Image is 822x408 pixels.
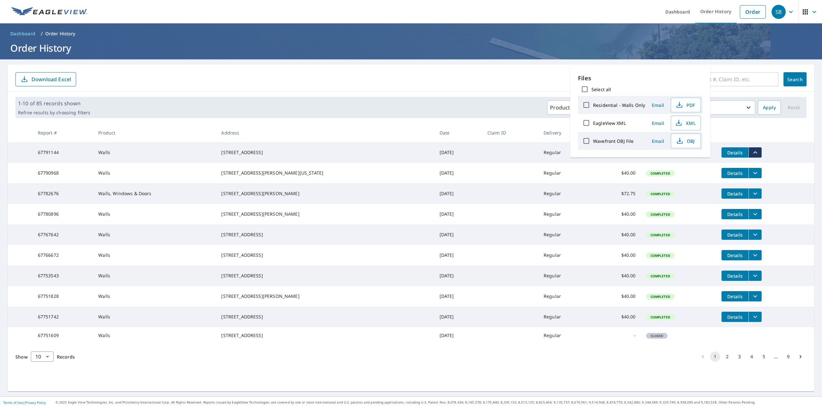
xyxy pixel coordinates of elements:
[41,30,43,38] li: /
[15,72,76,86] button: Download Excel
[748,271,762,281] button: filesDropdownBtn-67753543
[538,224,593,245] td: Regular
[221,252,429,258] div: [STREET_ADDRESS]
[93,327,216,344] td: Walls
[93,265,216,286] td: Walls
[725,293,745,299] span: Details
[772,5,786,19] div: SB
[33,327,93,344] td: 67751609
[538,307,593,327] td: Regular
[725,211,745,217] span: Details
[33,123,93,142] th: Report #
[748,312,762,322] button: filesDropdownBtn-67751742
[710,352,720,362] button: page 1
[763,104,776,112] span: Apply
[748,230,762,240] button: filesDropdownBtn-67767642
[648,118,668,128] button: Email
[593,120,626,126] label: EagleView XML
[747,352,757,362] button: Go to page 4
[647,171,674,176] span: Completed
[725,170,745,176] span: Details
[593,183,641,204] td: $72.75
[482,123,538,142] th: Claim ID
[648,136,668,146] button: Email
[748,209,762,219] button: filesDropdownBtn-67780896
[434,163,482,183] td: [DATE]
[650,138,666,144] span: Email
[647,192,674,196] span: Completed
[93,123,216,142] th: Product
[740,5,766,19] a: Order
[648,100,668,110] button: Email
[748,147,762,158] button: filesDropdownBtn-67791144
[33,142,93,163] td: 67791144
[434,123,482,142] th: Date
[725,314,745,320] span: Details
[547,100,584,115] button: Products
[671,98,701,112] button: PDF
[721,209,748,219] button: detailsBtn-67780896
[33,286,93,307] td: 67751828
[593,307,641,327] td: $40.00
[8,29,38,39] a: Dashboard
[647,334,667,338] span: Closed
[759,352,769,362] button: Go to page 5
[748,291,762,301] button: filesDropdownBtn-67751828
[434,224,482,245] td: [DATE]
[93,286,216,307] td: Walls
[593,163,641,183] td: $40.00
[725,252,745,258] span: Details
[783,72,807,86] button: Search
[31,76,71,83] p: Download Excel
[578,74,703,82] p: Files
[671,134,701,148] button: OBJ
[675,119,695,127] span: XML
[33,224,93,245] td: 67767642
[25,400,46,405] a: Privacy Policy
[593,138,634,144] label: Wavefront OBJ File
[538,286,593,307] td: Regular
[795,352,806,362] button: Go to next page
[221,190,429,197] div: [STREET_ADDRESS][PERSON_NAME]
[15,354,28,360] span: Show
[221,170,429,176] div: [STREET_ADDRESS][PERSON_NAME][US_STATE]
[593,245,641,265] td: $40.00
[216,123,434,142] th: Address
[675,137,695,145] span: OBJ
[591,86,611,92] label: Select all
[18,110,90,116] p: Refine results by choosing filters
[725,273,745,279] span: Details
[221,149,429,156] div: [STREET_ADDRESS]
[650,120,666,126] span: Email
[647,315,674,319] span: Completed
[650,102,666,108] span: Email
[721,188,748,199] button: detailsBtn-67782676
[45,30,75,37] p: Order History
[647,274,674,278] span: Completed
[675,101,695,109] span: PDF
[33,163,93,183] td: 67790968
[31,348,54,366] div: 10
[33,183,93,204] td: 67782676
[33,307,93,327] td: 67751742
[748,250,762,260] button: filesDropdownBtn-67766672
[721,312,748,322] button: detailsBtn-67751742
[647,212,674,217] span: Completed
[434,307,482,327] td: [DATE]
[647,253,674,258] span: Completed
[57,354,75,360] span: Records
[538,123,593,142] th: Delivery
[721,291,748,301] button: detailsBtn-67751828
[33,265,93,286] td: 67753543
[672,70,778,88] input: Address, Report #, Claim ID, etc.
[434,265,482,286] td: [DATE]
[550,104,573,111] p: Products
[538,163,593,183] td: Regular
[93,183,216,204] td: Walls, Windows & Doors
[93,163,216,183] td: Walls
[771,353,781,360] div: …
[434,245,482,265] td: [DATE]
[221,332,429,339] div: [STREET_ADDRESS]
[721,250,748,260] button: detailsBtn-67766672
[221,293,429,299] div: [STREET_ADDRESS][PERSON_NAME]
